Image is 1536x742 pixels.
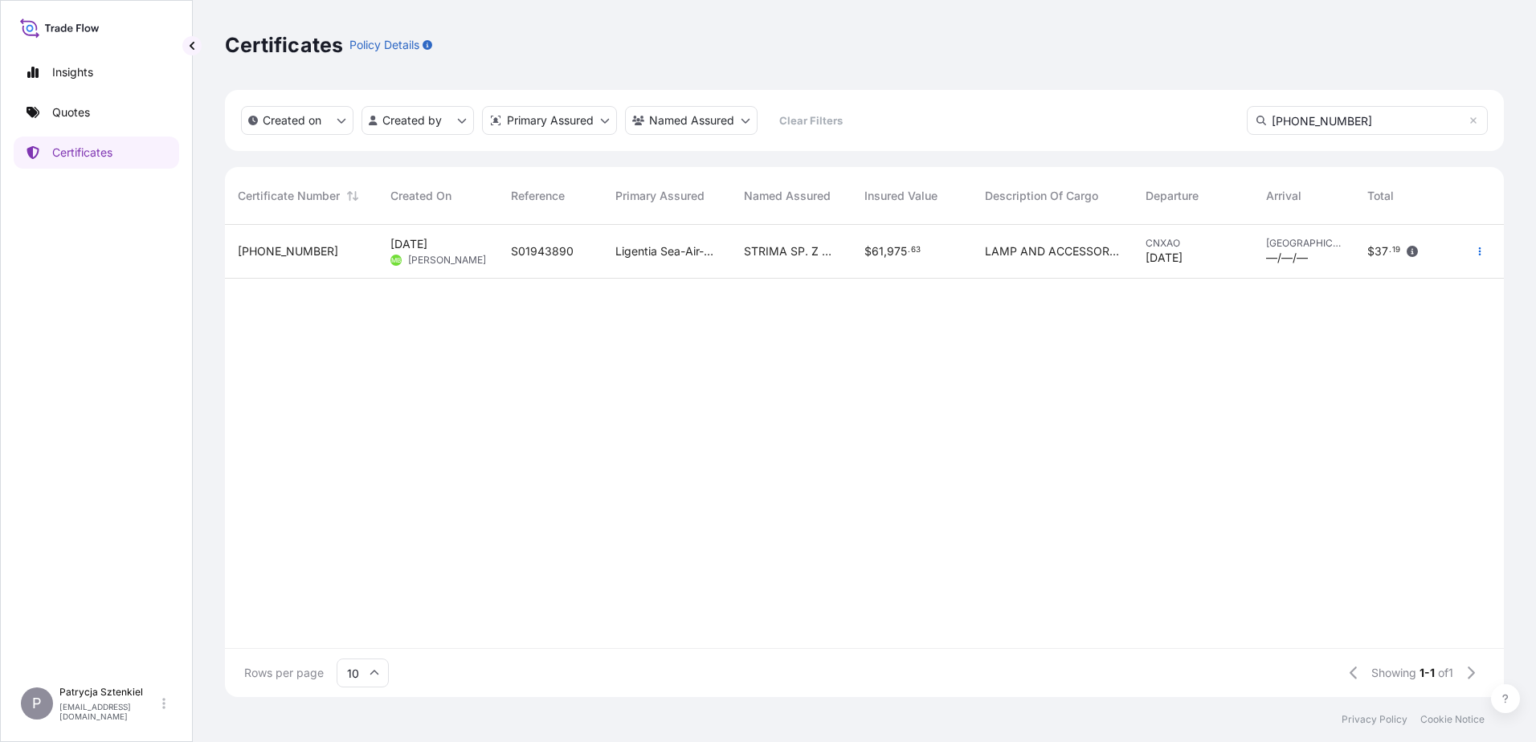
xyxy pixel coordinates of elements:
[1420,665,1435,681] span: 1-1
[864,246,872,257] span: $
[1438,665,1453,681] span: of 1
[864,188,938,204] span: Insured Value
[1247,106,1488,135] input: Search Certificate or Reference...
[52,64,93,80] p: Insights
[1266,237,1342,250] span: [GEOGRAPHIC_DATA]
[887,246,907,257] span: 975
[263,112,321,128] p: Created on
[1146,188,1199,204] span: Departure
[1266,250,1308,266] span: —/—/—
[625,106,758,135] button: cargoOwner Filter options
[766,108,856,133] button: Clear Filters
[779,112,843,128] p: Clear Filters
[1367,246,1375,257] span: $
[14,137,179,169] a: Certificates
[32,695,42,711] span: P
[238,188,340,204] span: Certificate Number
[390,236,427,252] span: [DATE]
[744,243,839,259] span: STRIMA SP. Z O. O.
[884,246,887,257] span: ,
[1375,246,1388,257] span: 37
[14,96,179,128] a: Quotes
[59,686,159,699] p: Patrycja Sztenkiel
[1389,247,1391,253] span: .
[408,254,486,267] span: [PERSON_NAME]
[507,112,594,128] p: Primary Assured
[615,188,705,204] span: Primary Assured
[911,247,921,253] span: 63
[1371,665,1416,681] span: Showing
[908,247,910,253] span: .
[1146,250,1183,266] span: [DATE]
[482,106,617,135] button: distributor Filter options
[744,188,831,204] span: Named Assured
[244,665,324,681] span: Rows per page
[52,104,90,120] p: Quotes
[14,56,179,88] a: Insights
[872,246,884,257] span: 61
[1392,247,1400,253] span: 19
[1146,237,1240,250] span: CNXAO
[343,186,362,206] button: Sort
[349,37,419,53] p: Policy Details
[382,112,442,128] p: Created by
[1266,188,1301,204] span: Arrival
[241,106,353,135] button: createdOn Filter options
[985,243,1120,259] span: LAMP AND ACCESSORY FOR LAMP FTAU 1630112 20 Gp 6104 900 Kgs 28 438 M 3 358 Ctn
[649,112,734,128] p: Named Assured
[1367,188,1394,204] span: Total
[1420,713,1485,726] a: Cookie Notice
[390,188,451,204] span: Created On
[225,32,343,58] p: Certificates
[238,243,338,259] span: [PHONE_NUMBER]
[511,243,574,259] span: S01943890
[1342,713,1407,726] a: Privacy Policy
[59,702,159,721] p: [EMAIL_ADDRESS][DOMAIN_NAME]
[362,106,474,135] button: createdBy Filter options
[511,188,565,204] span: Reference
[615,243,718,259] span: Ligentia Sea-Air-Rail Sp. z o.o.
[391,252,401,268] span: MB
[985,188,1098,204] span: Description Of Cargo
[52,145,112,161] p: Certificates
